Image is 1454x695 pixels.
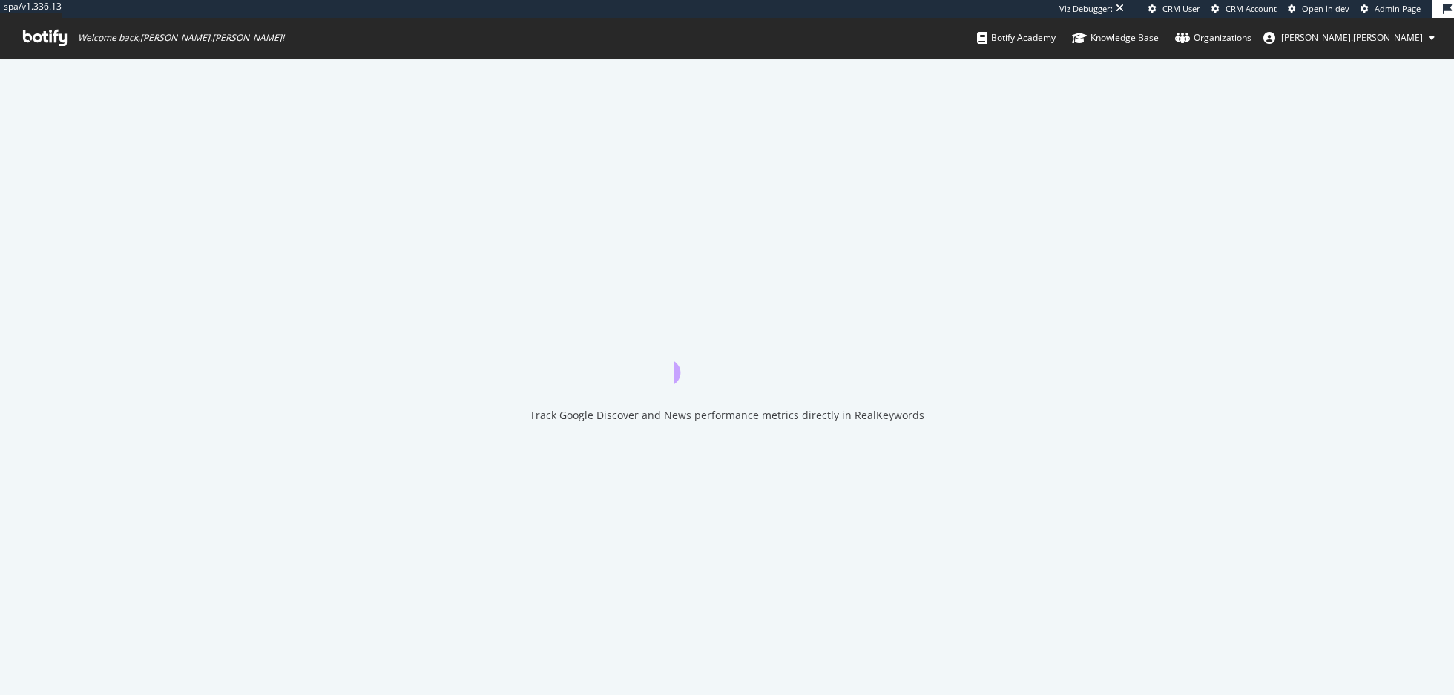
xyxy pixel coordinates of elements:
div: Botify Academy [977,30,1056,45]
span: CRM User [1162,3,1200,14]
span: Admin Page [1375,3,1421,14]
div: animation [674,331,780,384]
div: Viz Debugger: [1059,3,1113,15]
button: [PERSON_NAME].[PERSON_NAME] [1251,26,1447,50]
span: ryan.flanagan [1281,31,1423,44]
a: Open in dev [1288,3,1349,15]
span: CRM Account [1226,3,1277,14]
a: CRM User [1148,3,1200,15]
a: CRM Account [1211,3,1277,15]
div: Track Google Discover and News performance metrics directly in RealKeywords [530,408,924,423]
a: Organizations [1175,18,1251,58]
a: Admin Page [1361,3,1421,15]
a: Knowledge Base [1072,18,1159,58]
span: Open in dev [1302,3,1349,14]
div: Knowledge Base [1072,30,1159,45]
a: Botify Academy [977,18,1056,58]
span: Welcome back, [PERSON_NAME].[PERSON_NAME] ! [78,32,284,44]
div: Organizations [1175,30,1251,45]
